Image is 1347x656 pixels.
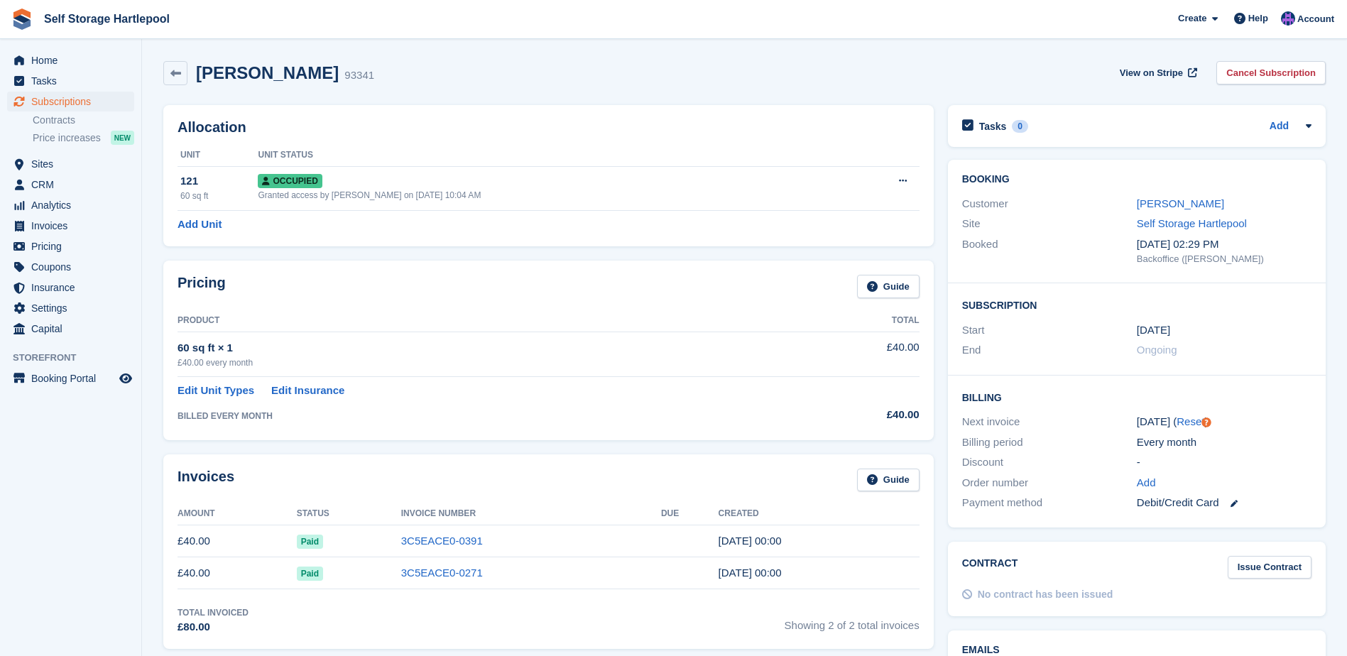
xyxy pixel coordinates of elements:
[7,319,134,339] a: menu
[978,587,1113,602] div: No contract has been issued
[33,130,134,146] a: Price increases NEW
[258,189,841,202] div: Granted access by [PERSON_NAME] on [DATE] 10:04 AM
[401,567,483,579] a: 3C5EACE0-0271
[1137,236,1311,253] div: [DATE] 02:29 PM
[297,567,323,581] span: Paid
[1228,556,1311,579] a: Issue Contract
[1137,475,1156,491] a: Add
[31,71,116,91] span: Tasks
[401,503,661,525] th: Invoice Number
[1137,434,1311,451] div: Every month
[117,370,134,387] a: Preview store
[178,119,920,136] h2: Allocation
[7,368,134,388] a: menu
[962,174,1311,185] h2: Booking
[178,310,798,332] th: Product
[31,278,116,297] span: Insurance
[1120,66,1183,80] span: View on Stripe
[344,67,374,84] div: 93341
[962,342,1137,359] div: End
[1137,217,1247,229] a: Self Storage Hartlepool
[962,196,1137,212] div: Customer
[857,275,920,298] a: Guide
[962,434,1137,451] div: Billing period
[1281,11,1295,26] img: Sean Wood
[7,278,134,297] a: menu
[1200,416,1213,429] div: Tooltip anchor
[180,173,258,190] div: 121
[178,525,297,557] td: £40.00
[962,236,1137,266] div: Booked
[962,475,1137,491] div: Order number
[1137,454,1311,471] div: -
[178,340,798,356] div: 60 sq ft × 1
[1177,415,1204,427] a: Reset
[258,174,322,188] span: Occupied
[1137,197,1224,209] a: [PERSON_NAME]
[297,535,323,549] span: Paid
[962,414,1137,430] div: Next invoice
[962,495,1137,511] div: Payment method
[178,217,222,233] a: Add Unit
[962,322,1137,339] div: Start
[271,383,344,399] a: Edit Insurance
[7,216,134,236] a: menu
[1297,12,1334,26] span: Account
[297,503,401,525] th: Status
[1137,344,1177,356] span: Ongoing
[111,131,134,145] div: NEW
[1137,495,1311,511] div: Debit/Credit Card
[31,195,116,215] span: Analytics
[7,50,134,70] a: menu
[178,469,234,492] h2: Invoices
[1216,61,1326,84] a: Cancel Subscription
[962,645,1311,656] h2: Emails
[798,310,919,332] th: Total
[962,556,1018,579] h2: Contract
[31,368,116,388] span: Booking Portal
[178,275,226,298] h2: Pricing
[178,557,297,589] td: £40.00
[661,503,719,525] th: Due
[7,236,134,256] a: menu
[180,190,258,202] div: 60 sq ft
[31,50,116,70] span: Home
[719,567,782,579] time: 2025-07-01 23:00:44 UTC
[785,606,920,635] span: Showing 2 of 2 total invoices
[857,469,920,492] a: Guide
[178,383,254,399] a: Edit Unit Types
[196,63,339,82] h2: [PERSON_NAME]
[178,606,249,619] div: Total Invoiced
[1270,119,1289,135] a: Add
[7,71,134,91] a: menu
[1012,120,1028,133] div: 0
[962,454,1137,471] div: Discount
[1114,61,1200,84] a: View on Stripe
[719,503,920,525] th: Created
[178,356,798,369] div: £40.00 every month
[31,257,116,277] span: Coupons
[1178,11,1206,26] span: Create
[38,7,175,31] a: Self Storage Hartlepool
[401,535,483,547] a: 3C5EACE0-0391
[798,332,919,376] td: £40.00
[31,319,116,339] span: Capital
[7,298,134,318] a: menu
[31,216,116,236] span: Invoices
[31,175,116,195] span: CRM
[31,236,116,256] span: Pricing
[1137,414,1311,430] div: [DATE] ( )
[33,131,101,145] span: Price increases
[719,535,782,547] time: 2025-08-01 23:00:31 UTC
[7,154,134,174] a: menu
[31,92,116,111] span: Subscriptions
[7,257,134,277] a: menu
[1137,322,1170,339] time: 2025-07-01 23:00:00 UTC
[7,175,134,195] a: menu
[1248,11,1268,26] span: Help
[962,297,1311,312] h2: Subscription
[31,298,116,318] span: Settings
[7,195,134,215] a: menu
[962,390,1311,404] h2: Billing
[13,351,141,365] span: Storefront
